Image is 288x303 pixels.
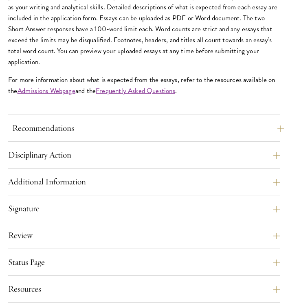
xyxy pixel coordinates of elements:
p: For more information about what is expected from the essays, refer to the resources available on ... [8,74,280,96]
a: Frequently Asked Questions [96,86,175,96]
button: Recommendations [12,121,284,135]
button: Signature [8,202,280,215]
button: Additional Information [8,175,280,188]
a: Admissions Webpage [18,86,75,96]
button: Resources [8,282,280,296]
button: Disciplinary Action [8,148,280,162]
button: Status Page [8,255,280,269]
button: Review [8,229,280,242]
